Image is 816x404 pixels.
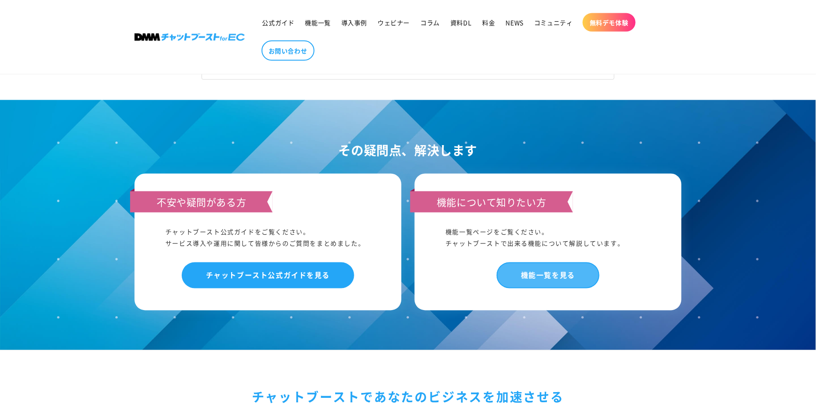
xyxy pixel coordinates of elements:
[300,13,336,32] a: 機能一覧
[420,19,440,26] span: コラム
[501,13,529,32] a: NEWS
[257,13,300,32] a: 公式ガイド
[336,13,372,32] a: 導入事例
[445,227,651,249] div: 機能一覧ページをご覧ください。 チャットブーストで出来る機能について解説しています。
[182,262,355,288] a: チャットブースト公式ガイドを見る
[135,34,245,41] img: 株式会社DMM Boost
[497,262,599,288] a: 機能一覧を見る
[583,13,636,32] a: 無料デモ体験
[130,191,273,213] h3: 不安や疑問がある方
[529,13,578,32] a: コミュニティ
[341,19,367,26] span: 導入事例
[590,19,629,26] span: 無料デモ体験
[372,13,415,32] a: ウェビナー
[378,19,410,26] span: ウェビナー
[262,19,295,26] span: 公式ガイド
[135,140,681,161] h2: その疑問点、解決します
[450,19,472,26] span: 資料DL
[483,19,495,26] span: 料金
[262,41,314,61] a: お問い合わせ
[534,19,573,26] span: コミュニティ
[269,47,307,55] span: お問い合わせ
[410,191,573,213] h3: 機能について知りたい方
[415,13,445,32] a: コラム
[506,19,524,26] span: NEWS
[305,19,331,26] span: 機能一覧
[445,13,477,32] a: 資料DL
[165,227,371,249] div: チャットブースト公式ガイドをご覧ください。 サービス導入や運用に関して皆様からのご質問をまとめました。
[477,13,501,32] a: 料金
